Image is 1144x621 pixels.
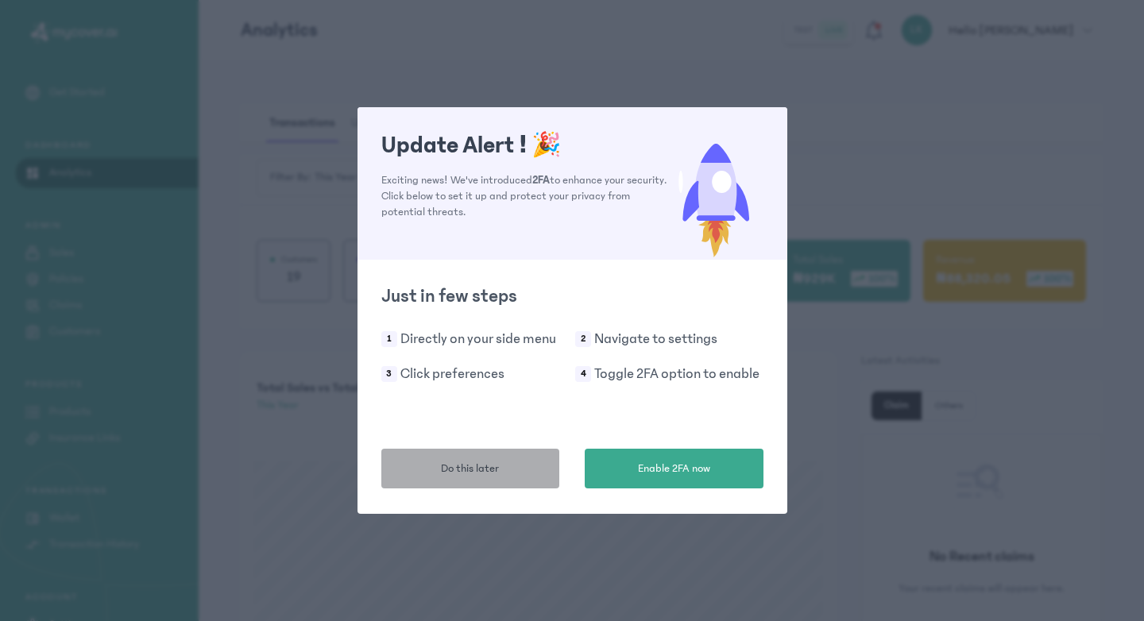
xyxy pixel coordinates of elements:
span: 4 [575,366,591,382]
span: 2FA [532,174,550,187]
p: Toggle 2FA option to enable [594,363,759,385]
span: Do this later [441,461,499,477]
span: 1 [381,331,397,347]
p: Exciting news! We've introduced to enhance your security. Click below to set it up and protect yo... [381,172,668,220]
p: Click preferences [400,363,504,385]
span: Enable 2FA now [638,461,710,477]
h1: Update Alert ! [381,131,668,160]
button: Enable 2FA now [585,449,763,488]
p: Directly on your side menu [400,328,556,350]
p: Navigate to settings [594,328,717,350]
h2: Just in few steps [381,283,763,309]
span: 2 [575,331,591,347]
span: 🎉 [531,132,561,159]
span: 3 [381,366,397,382]
button: Do this later [381,449,560,488]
